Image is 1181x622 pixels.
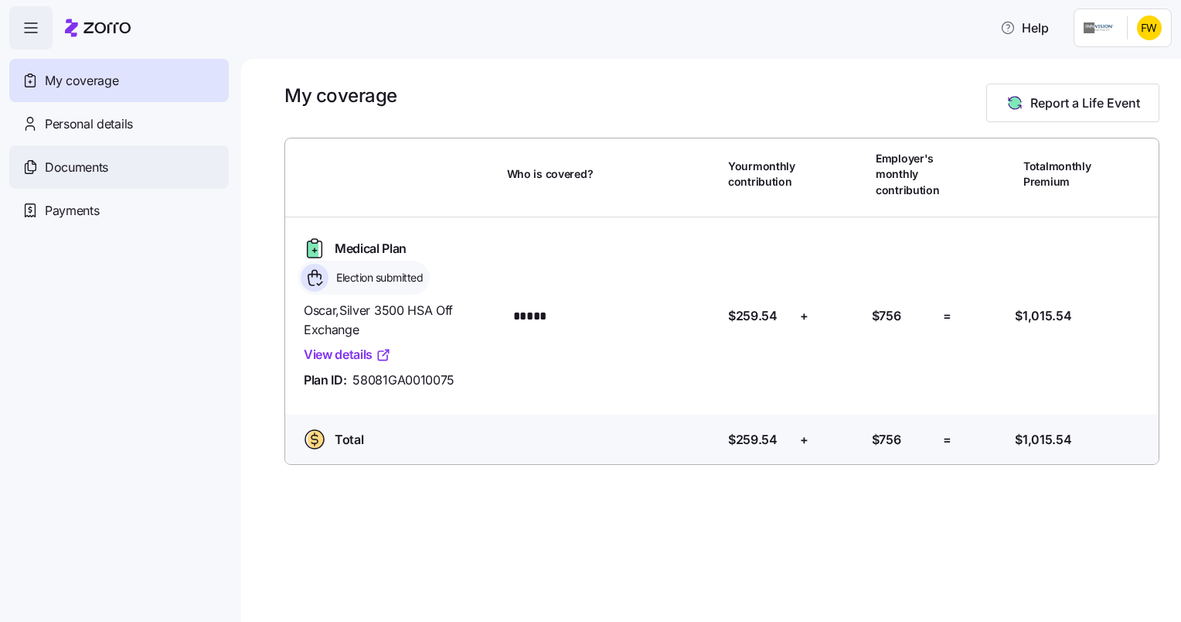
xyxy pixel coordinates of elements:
a: Personal details [9,102,229,145]
button: Help [988,12,1061,43]
span: Election submitted [332,270,423,285]
span: $259.54 [728,430,778,449]
span: Plan ID: [304,371,346,390]
span: Total [335,430,363,449]
span: + [800,430,808,449]
span: $1,015.54 [1015,430,1071,449]
a: Documents [9,145,229,189]
span: $259.54 [728,306,778,326]
span: 58081GA0010075 [352,371,454,390]
img: dd66dac5b4cfa8562216155ee7273903 [1137,15,1162,40]
a: My coverage [9,59,229,102]
span: Employer's monthly contribution [876,151,940,198]
span: Oscar , Silver 3500 HSA Off Exchange [304,301,495,340]
span: Personal details [45,114,133,134]
span: Documents [45,158,108,177]
a: Payments [9,189,229,232]
span: = [943,306,951,326]
a: View details [304,345,391,364]
button: Report a Life Event [986,84,1159,122]
span: $756 [872,306,901,326]
h1: My coverage [284,84,397,108]
span: $1,015.54 [1015,306,1071,326]
span: Who is covered? [507,166,594,182]
span: Payments [45,201,99,220]
span: $756 [872,430,901,449]
span: + [800,306,808,326]
img: Employer logo [1084,19,1115,37]
span: Report a Life Event [1030,94,1140,112]
span: Your monthly contribution [728,159,795,190]
span: = [943,430,951,449]
span: Total monthly Premium [1023,159,1091,190]
span: My coverage [45,71,118,91]
span: Help [1000,19,1049,37]
span: Medical Plan [335,239,407,258]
